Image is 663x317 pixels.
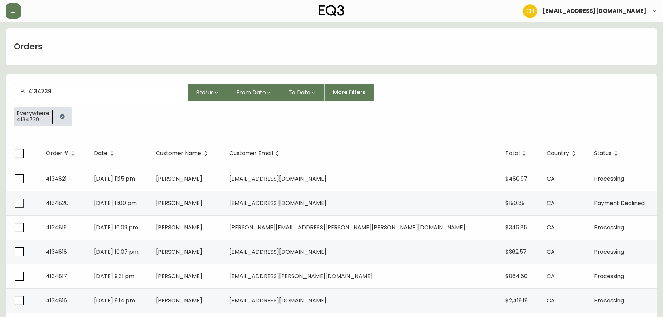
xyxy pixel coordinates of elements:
[17,117,49,123] span: 4134739
[505,151,520,156] span: Total
[94,223,138,231] span: [DATE] 10:09 pm
[229,272,373,280] span: [EMAIL_ADDRESS][PERSON_NAME][DOMAIN_NAME]
[505,248,527,256] span: $362.57
[594,151,611,156] span: Status
[594,248,624,256] span: Processing
[543,8,646,14] span: [EMAIL_ADDRESS][DOMAIN_NAME]
[94,151,108,156] span: Date
[156,199,202,207] span: [PERSON_NAME]
[188,84,228,101] button: Status
[46,296,67,304] span: 4134816
[46,223,67,231] span: 4134819
[280,84,325,101] button: To Date
[228,84,280,101] button: From Date
[156,150,210,157] span: Customer Name
[94,150,117,157] span: Date
[156,248,202,256] span: [PERSON_NAME]
[505,272,528,280] span: $864.60
[229,199,326,207] span: [EMAIL_ADDRESS][DOMAIN_NAME]
[547,151,569,156] span: Country
[505,296,528,304] span: $2,419.19
[94,248,139,256] span: [DATE] 10:07 pm
[547,296,555,304] span: CA
[156,223,202,231] span: [PERSON_NAME]
[289,88,310,97] span: To Date
[28,88,182,95] input: Search
[46,199,69,207] span: 4134820
[319,5,345,16] img: logo
[236,88,266,97] span: From Date
[46,151,69,156] span: Order #
[156,272,202,280] span: [PERSON_NAME]
[229,296,326,304] span: [EMAIL_ADDRESS][DOMAIN_NAME]
[547,175,555,183] span: CA
[505,150,529,157] span: Total
[594,296,624,304] span: Processing
[594,199,645,207] span: Payment Declined
[229,248,326,256] span: [EMAIL_ADDRESS][DOMAIN_NAME]
[325,84,374,101] button: More Filters
[547,199,555,207] span: CA
[156,175,202,183] span: [PERSON_NAME]
[594,175,624,183] span: Processing
[94,296,135,304] span: [DATE] 9:14 pm
[523,4,537,18] img: 6288462cea190ebb98a2c2f3c744dd7e
[14,41,42,53] h1: Orders
[94,199,137,207] span: [DATE] 11:00 pm
[46,175,67,183] span: 4134821
[505,175,527,183] span: $480.97
[46,272,67,280] span: 4134817
[17,110,49,117] span: Everywhere
[547,223,555,231] span: CA
[547,272,555,280] span: CA
[156,151,201,156] span: Customer Name
[229,150,282,157] span: Customer Email
[94,272,134,280] span: [DATE] 9:31 pm
[229,151,273,156] span: Customer Email
[594,272,624,280] span: Processing
[46,150,78,157] span: Order #
[547,248,555,256] span: CA
[229,175,326,183] span: [EMAIL_ADDRESS][DOMAIN_NAME]
[594,223,624,231] span: Processing
[46,248,67,256] span: 4134818
[547,150,578,157] span: Country
[505,223,527,231] span: $346.85
[196,88,214,97] span: Status
[505,199,525,207] span: $190.89
[229,223,465,231] span: [PERSON_NAME][EMAIL_ADDRESS][PERSON_NAME][PERSON_NAME][DOMAIN_NAME]
[594,150,621,157] span: Status
[333,88,365,96] span: More Filters
[94,175,135,183] span: [DATE] 11:15 pm
[156,296,202,304] span: [PERSON_NAME]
